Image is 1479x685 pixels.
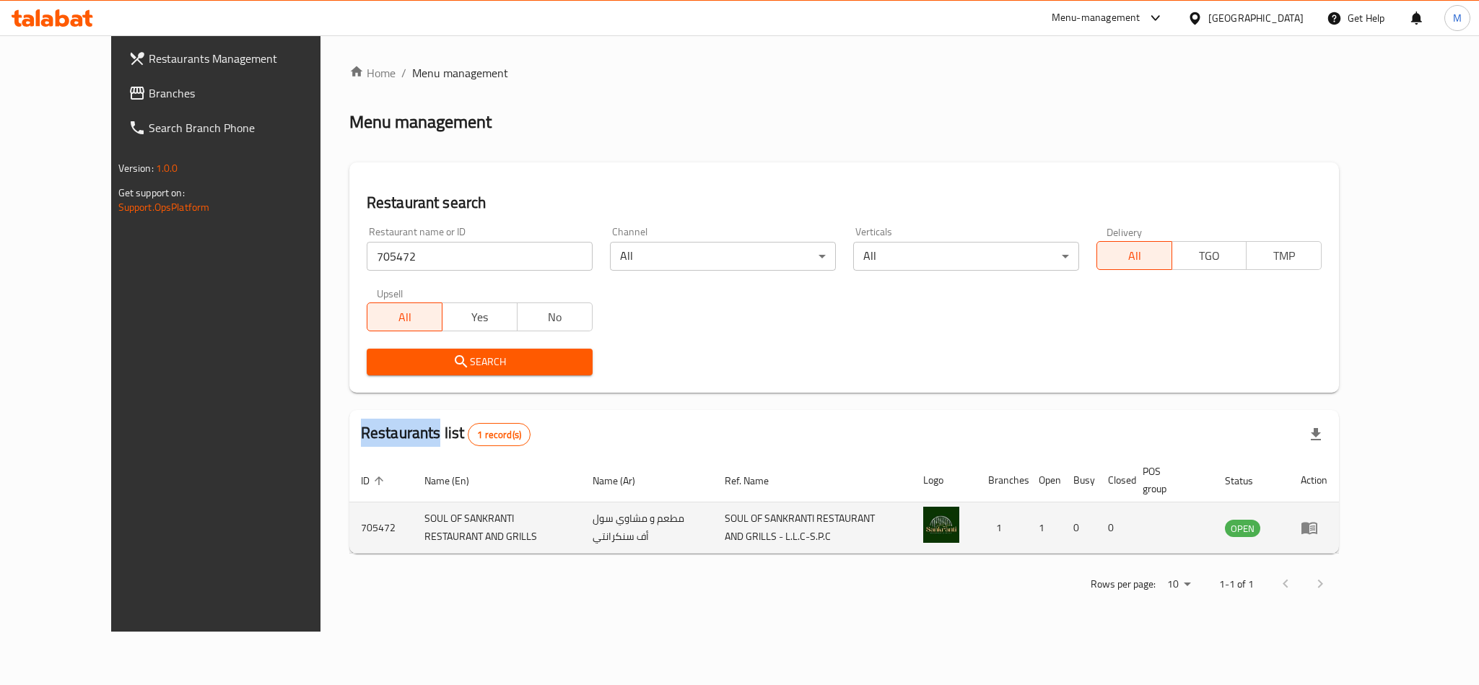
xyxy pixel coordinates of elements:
[118,198,210,217] a: Support.OpsPlatform
[118,183,185,202] span: Get support on:
[118,159,154,178] span: Version:
[361,422,531,446] h2: Restaurants list
[117,76,358,110] a: Branches
[448,307,512,328] span: Yes
[377,288,403,298] label: Upsell
[149,84,346,102] span: Branches
[1096,241,1172,270] button: All
[1453,10,1462,26] span: M
[581,502,713,554] td: مطعم و مشاوي سول أف سنكرانتي
[1252,245,1316,266] span: TMP
[367,349,593,375] button: Search
[1107,227,1143,237] label: Delivery
[1096,502,1131,554] td: 0
[349,64,1340,82] nav: breadcrumb
[713,502,912,554] td: SOUL OF SANKRANTI RESTAURANT AND GRILLS - L.L.C-S.P.C
[1062,458,1096,502] th: Busy
[1161,574,1196,595] div: Rows per page:
[468,428,530,442] span: 1 record(s)
[1143,463,1197,497] span: POS group
[977,458,1027,502] th: Branches
[1299,417,1333,452] div: Export file
[1289,458,1339,502] th: Action
[367,192,1322,214] h2: Restaurant search
[401,64,406,82] li: /
[912,458,977,502] th: Logo
[1027,458,1062,502] th: Open
[1062,502,1096,554] td: 0
[1208,10,1304,26] div: [GEOGRAPHIC_DATA]
[373,307,437,328] span: All
[349,110,492,134] h2: Menu management
[1219,575,1254,593] p: 1-1 of 1
[1027,502,1062,554] td: 1
[349,64,396,82] a: Home
[367,302,442,331] button: All
[413,502,581,554] td: SOUL OF SANKRANTI RESTAURANT AND GRILLS
[1096,458,1131,502] th: Closed
[424,472,488,489] span: Name (En)
[117,110,358,145] a: Search Branch Phone
[412,64,508,82] span: Menu management
[442,302,518,331] button: Yes
[517,302,593,331] button: No
[367,242,593,271] input: Search for restaurant name or ID..
[149,119,346,136] span: Search Branch Phone
[349,502,413,554] td: 705472
[923,507,959,543] img: SOUL OF SANKRANTI RESTAURANT AND GRILLS
[1225,472,1272,489] span: Status
[156,159,178,178] span: 1.0.0
[468,423,531,446] div: Total records count
[1178,245,1242,266] span: TGO
[117,41,358,76] a: Restaurants Management
[149,50,346,67] span: Restaurants Management
[853,242,1079,271] div: All
[1103,245,1166,266] span: All
[378,353,581,371] span: Search
[349,458,1340,554] table: enhanced table
[725,472,788,489] span: Ref. Name
[1091,575,1156,593] p: Rows per page:
[523,307,587,328] span: No
[1225,520,1260,537] span: OPEN
[593,472,654,489] span: Name (Ar)
[1246,241,1322,270] button: TMP
[977,502,1027,554] td: 1
[361,472,388,489] span: ID
[1172,241,1247,270] button: TGO
[610,242,836,271] div: All
[1052,9,1140,27] div: Menu-management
